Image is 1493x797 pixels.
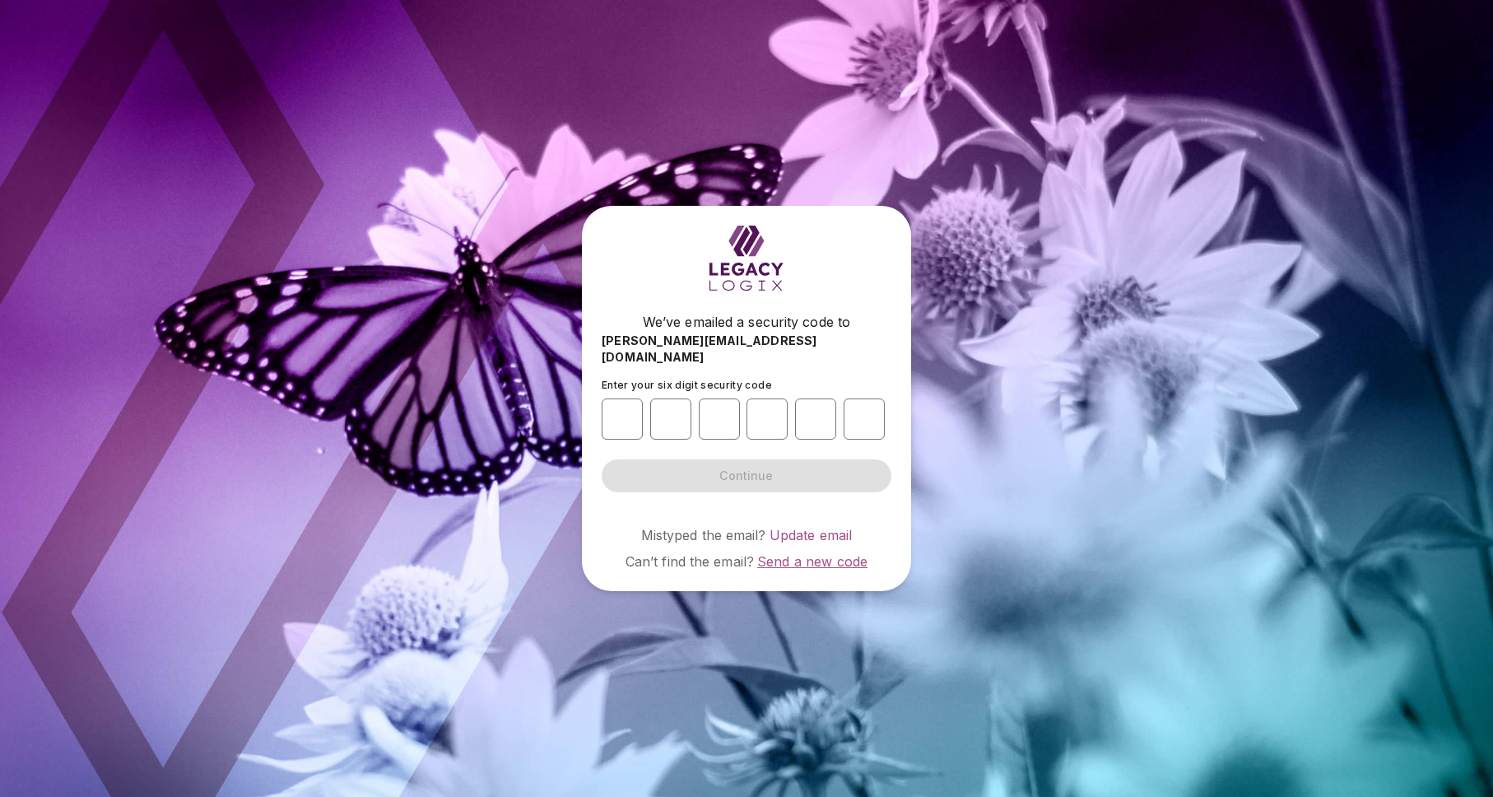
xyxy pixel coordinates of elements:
span: Enter your six digit security code [602,379,772,391]
span: We’ve emailed a security code to [643,312,850,332]
span: Can’t find the email? [626,553,754,570]
a: Send a new code [757,553,867,570]
span: [PERSON_NAME][EMAIL_ADDRESS][DOMAIN_NAME] [602,333,891,366]
a: Update email [770,527,853,543]
span: Mistyped the email? [641,527,766,543]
